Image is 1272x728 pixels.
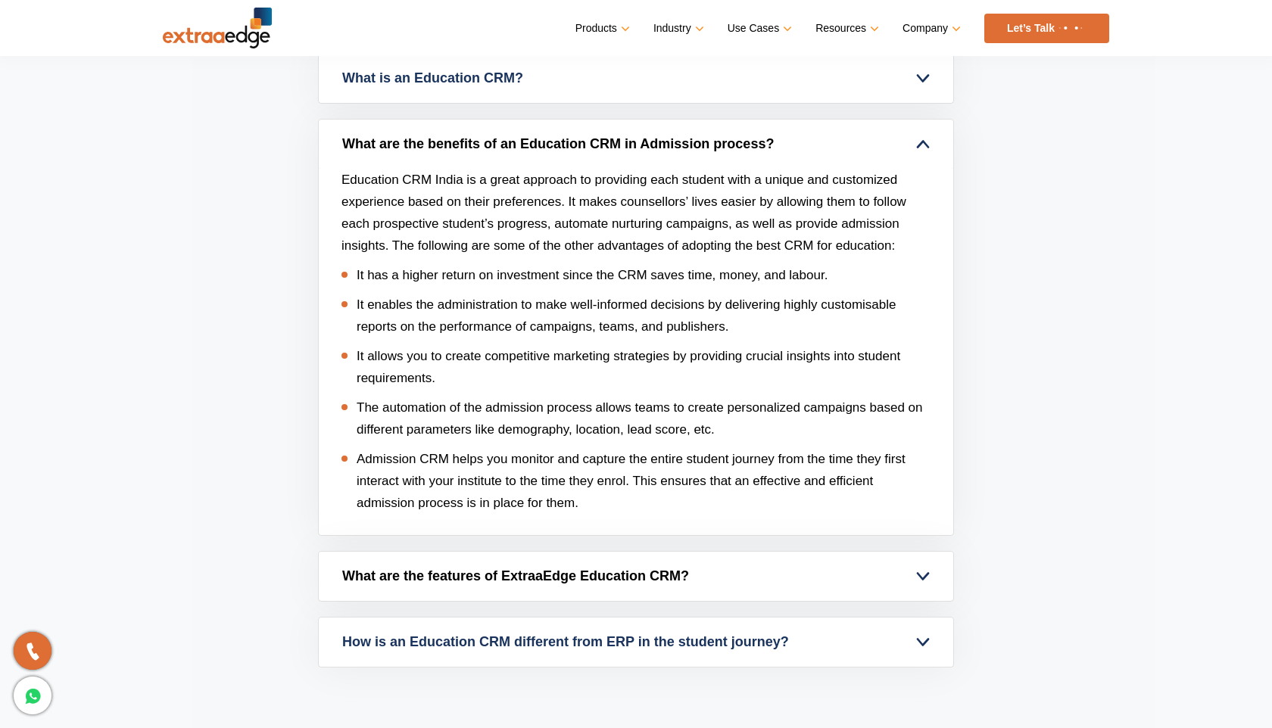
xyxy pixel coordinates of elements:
li: The automation of the admission process allows teams to create personalized campaigns based on di... [341,397,931,440]
a: Company [903,17,958,39]
li: It enables the administration to make well-informed decisions by delivering highly customisable r... [341,294,931,338]
a: How is an Education CRM different from ERP in the student journey? [319,618,953,667]
a: Let’s Talk [984,14,1109,43]
li: Admission CRM helps you monitor and capture the entire student journey from the time they first i... [341,448,931,514]
a: What is an Education CRM? [319,54,953,103]
a: What are the features of ExtraaEdge Education CRM? [319,552,953,601]
a: Industry [653,17,701,39]
a: What are the benefits of an Education CRM in Admission process? [319,120,953,169]
li: It has a higher return on investment since the CRM saves time, money, and labour. [341,264,931,286]
li: It allows you to create competitive marketing strategies by providing crucial insights into stude... [341,345,931,389]
span: Education CRM India is a great approach to providing each student with a unique and customized ex... [341,173,906,253]
a: Use Cases [728,17,789,39]
a: Products [575,17,627,39]
a: Resources [815,17,876,39]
